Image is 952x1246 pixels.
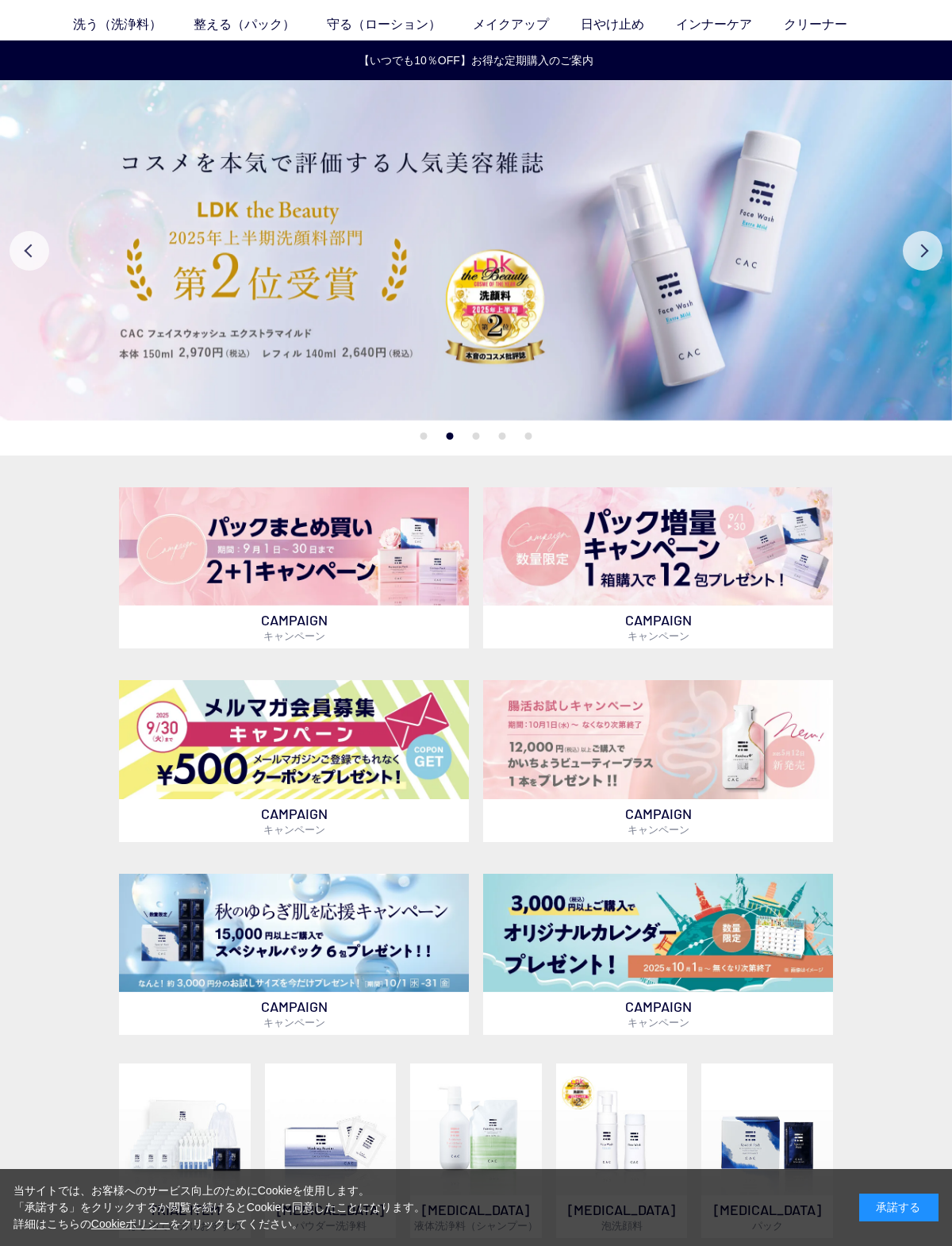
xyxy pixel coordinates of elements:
a: 【いつでも10％OFF】お得な定期購入のご案内 [1,52,951,69]
span: キャンペーン [628,629,689,642]
a: Cookieポリシー [91,1217,171,1230]
a: メルマガ会員募集 メルマガ会員募集 CAMPAIGNキャンペーン [119,680,469,842]
a: パック増量キャンペーン パック増量キャンペーン CAMPAIGNキャンペーン [483,487,833,649]
p: CAMPAIGN [483,992,833,1035]
button: 4 of 5 [499,433,506,440]
a: インナーケア [676,15,784,34]
div: 承諾する [859,1194,939,1221]
img: 泡洗顔料 [556,1063,688,1195]
button: 3 of 5 [473,433,480,440]
img: メルマガ会員募集 [119,680,469,799]
a: パックキャンペーン2+1 パックキャンペーン2+1 CAMPAIGNキャンペーン [119,487,469,649]
a: 日やけ止め [581,15,676,34]
a: メイクアップ [473,15,581,34]
button: Next [903,231,942,271]
img: 腸活お試しキャンペーン [483,680,833,799]
a: 腸活お試しキャンペーン 腸活お試しキャンペーン CAMPAIGNキャンペーン [483,680,833,842]
a: [MEDICAL_DATA]パウダー洗浄料 [265,1063,397,1238]
button: 5 of 5 [525,433,532,440]
a: クリーナー [784,15,879,34]
p: CAMPAIGN [119,992,469,1035]
a: 洗う（洗浄料） [73,15,194,34]
img: トライアルセット [119,1063,251,1195]
a: 泡洗顔料 [MEDICAL_DATA]泡洗顔料 [556,1063,688,1238]
span: キャンペーン [263,629,325,642]
p: CAMPAIGN [483,606,833,648]
a: トライアルセット TRIAL ITEMはじめての方におすすめ [119,1063,251,1238]
a: スペシャルパックお試しプレゼント スペシャルパックお試しプレゼント CAMPAIGNキャンペーン [119,874,469,1036]
img: パック増量キャンペーン [483,487,833,606]
div: 当サイトでは、お客様へのサービス向上のためにCookieを使用します。 「承諾する」をクリックするか閲覧を続けるとCookieに同意したことになります。 詳細はこちらの をクリックしてください。 [13,1183,426,1233]
img: カレンダープレゼント [483,874,833,993]
span: キャンペーン [628,1016,689,1029]
span: キャンペーン [628,823,689,836]
span: キャンペーン [263,1016,325,1029]
p: CAMPAIGN [483,799,833,842]
img: スペシャルパックお試しプレゼント [119,874,469,993]
a: [MEDICAL_DATA]液体洗浄料（シャンプー） [410,1063,542,1238]
button: 1 of 5 [420,433,428,440]
span: キャンペーン [263,823,325,836]
button: 2 of 5 [447,433,454,440]
a: 整える（パック） [194,15,327,34]
button: Previous [10,231,49,271]
a: 守る（ローション） [327,15,473,34]
a: カレンダープレゼント カレンダープレゼント CAMPAIGNキャンペーン [483,874,833,1036]
p: CAMPAIGN [119,799,469,842]
img: パックキャンペーン2+1 [119,487,469,606]
a: [MEDICAL_DATA]パック [701,1063,833,1238]
p: CAMPAIGN [119,606,469,648]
